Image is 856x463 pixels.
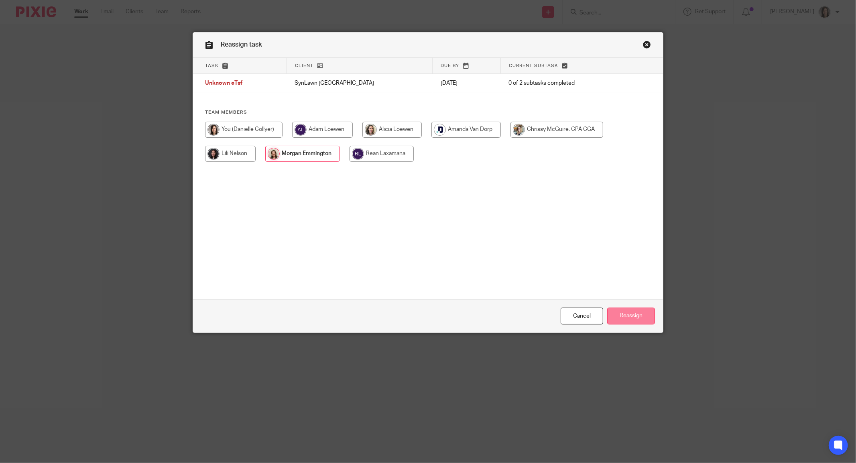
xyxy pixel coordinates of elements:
[221,41,262,48] span: Reassign task
[205,81,242,86] span: Unknown eTsf
[441,79,492,87] p: [DATE]
[295,79,425,87] p: SynLawn [GEOGRAPHIC_DATA]
[500,74,626,93] td: 0 of 2 subtasks completed
[295,63,313,68] span: Client
[509,63,558,68] span: Current subtask
[607,308,655,325] input: Reassign
[441,63,459,68] span: Due by
[561,308,603,325] a: Close this dialog window
[205,63,219,68] span: Task
[205,109,651,116] h4: Team members
[643,41,651,51] a: Close this dialog window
